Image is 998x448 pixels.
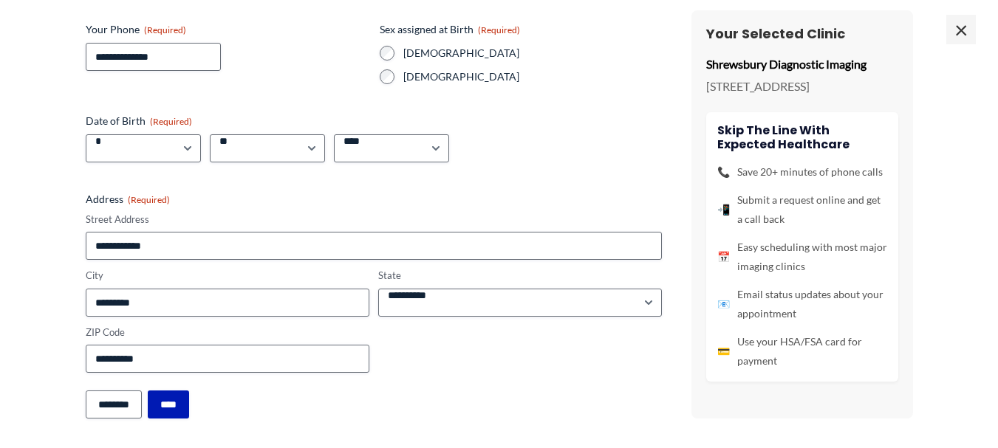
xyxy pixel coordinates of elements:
[706,25,898,42] h3: Your Selected Clinic
[717,332,887,371] li: Use your HSA/FSA card for payment
[717,162,730,182] span: 📞
[478,24,520,35] span: (Required)
[403,69,662,84] label: [DEMOGRAPHIC_DATA]
[717,238,887,276] li: Easy scheduling with most major imaging clinics
[86,192,170,207] legend: Address
[378,269,662,283] label: State
[717,294,730,314] span: 📧
[717,285,887,323] li: Email status updates about your appointment
[717,190,887,229] li: Submit a request online and get a call back
[717,162,887,182] li: Save 20+ minutes of phone calls
[86,114,192,128] legend: Date of Birth
[86,325,369,340] label: ZIP Code
[86,22,368,37] label: Your Phone
[86,269,369,283] label: City
[717,123,887,151] h4: Skip the line with Expected Healthcare
[706,54,898,76] p: Shrewsbury Diagnostic Imaging
[706,75,898,97] p: [STREET_ADDRESS]
[946,15,976,44] span: ×
[380,22,520,37] legend: Sex assigned at Birth
[717,247,730,266] span: 📅
[403,46,662,61] label: [DEMOGRAPHIC_DATA]
[717,342,730,361] span: 💳
[128,194,170,205] span: (Required)
[86,213,662,227] label: Street Address
[150,116,192,127] span: (Required)
[144,24,186,35] span: (Required)
[717,200,730,219] span: 📲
